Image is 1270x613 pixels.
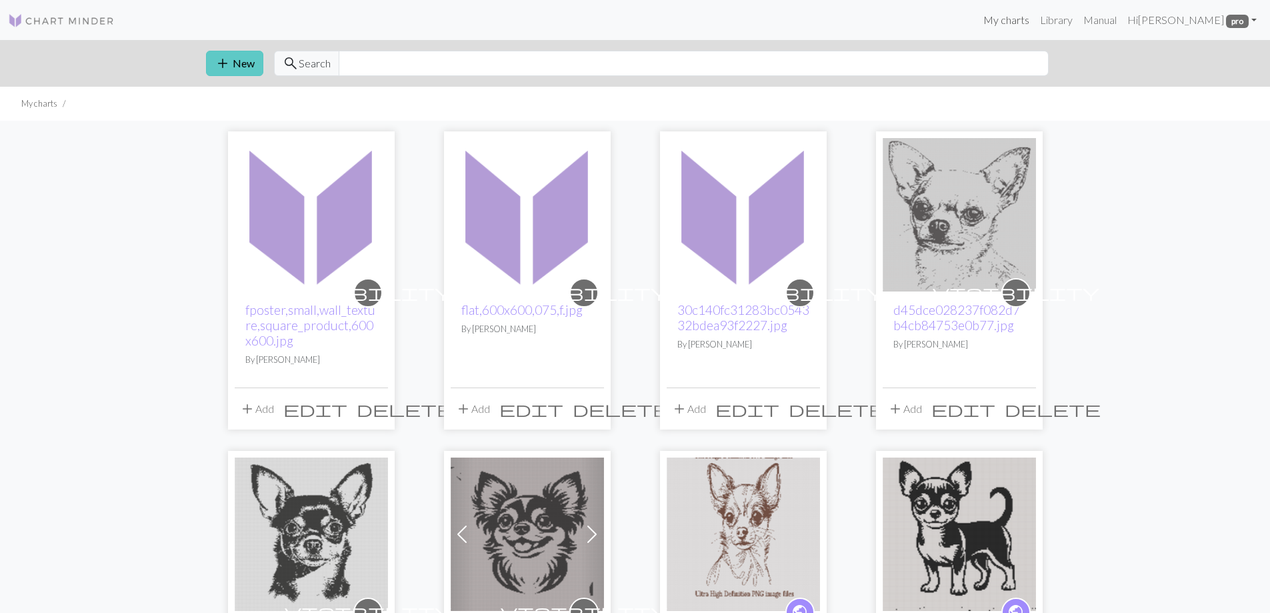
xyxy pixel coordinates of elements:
[451,138,604,291] img: flat,600x600,075,f.jpg
[789,400,885,418] span: delete
[887,400,903,418] span: add
[784,396,889,422] button: Delete
[352,396,457,422] button: Delete
[8,13,115,29] img: Logo
[677,302,809,333] a: 30c140fc31283bc054332bdea93f2227.jpg
[239,400,255,418] span: add
[1078,7,1122,33] a: Manual
[235,526,388,539] a: 8b66ce3689cea5a0aec5702d55ec461e.jpg
[568,396,673,422] button: Delete
[451,458,604,611] img: Screenshot_20250819_071436_Pinterest.jpg.png
[883,207,1036,219] a: d45dce028237f082d7b4cb84753e0b77.jpg
[245,354,377,366] p: By [PERSON_NAME]
[499,401,563,417] i: Edit
[883,138,1036,291] img: d45dce028237f082d7b4cb84753e0b77.jpg
[21,97,57,110] li: My charts
[455,400,471,418] span: add
[671,400,687,418] span: add
[667,138,820,291] img: 30c140fc31283bc054332bdea93f2227.jpg
[573,400,669,418] span: delete
[206,51,263,76] button: New
[451,526,604,539] a: Screenshot_20250819_071436_Pinterest.jpg.png
[451,207,604,219] a: flat,600x600,075,f.jpg
[667,526,820,539] a: Chihuahua S.webp
[933,279,1099,306] i: private
[715,400,779,418] span: edit
[667,396,711,422] button: Add
[1122,7,1262,33] a: Hi[PERSON_NAME] pro
[883,458,1036,611] img: Chihuahua SVG.webp
[931,401,995,417] i: Edit
[931,400,995,418] span: edit
[285,282,451,303] span: visibility
[299,55,331,71] span: Search
[667,207,820,219] a: 30c140fc31283bc054332bdea93f2227.jpg
[1005,400,1101,418] span: delete
[501,279,667,306] i: private
[893,302,1020,333] a: d45dce028237f082d7b4cb84753e0b77.jpg
[499,400,563,418] span: edit
[501,282,667,303] span: visibility
[285,279,451,306] i: private
[283,400,347,418] span: edit
[461,302,583,318] a: flat,600x600,075,f.jpg
[715,401,779,417] i: Edit
[235,138,388,291] img: fposter,small,wall_texture,square_product,600x600.jpg
[978,7,1035,33] a: My charts
[235,207,388,219] a: fposter,small,wall_texture,square_product,600x600.jpg
[215,54,231,73] span: add
[357,400,453,418] span: delete
[717,282,883,303] span: visibility
[235,458,388,611] img: 8b66ce3689cea5a0aec5702d55ec461e.jpg
[283,54,299,73] span: search
[927,396,1000,422] button: Edit
[893,338,1025,351] p: By [PERSON_NAME]
[235,396,279,422] button: Add
[245,302,375,348] a: fposter,small,wall_texture,square_product,600x600.jpg
[717,279,883,306] i: private
[883,526,1036,539] a: Chihuahua SVG.webp
[461,323,593,336] p: By [PERSON_NAME]
[667,458,820,611] img: Chihuahua S.webp
[1035,7,1078,33] a: Library
[1226,15,1249,28] span: pro
[711,396,784,422] button: Edit
[451,396,495,422] button: Add
[883,396,927,422] button: Add
[933,282,1099,303] span: visibility
[1000,396,1105,422] button: Delete
[279,396,352,422] button: Edit
[677,338,809,351] p: By [PERSON_NAME]
[283,401,347,417] i: Edit
[495,396,568,422] button: Edit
